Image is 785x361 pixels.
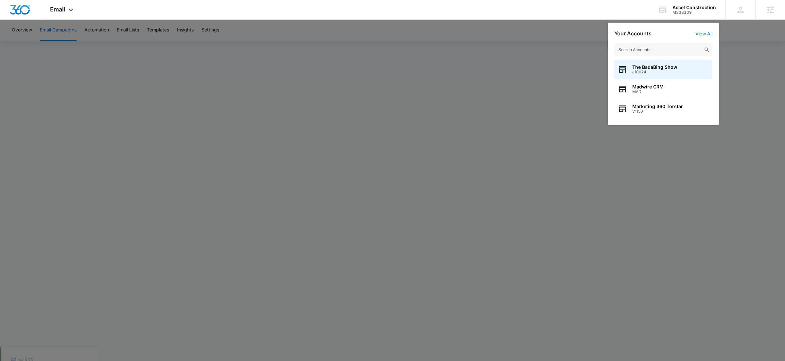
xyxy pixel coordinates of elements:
[10,17,16,22] img: website_grey.svg
[614,79,712,99] button: Madwire CRMMAD
[72,39,110,43] div: Keywords by Traffic
[25,39,59,43] div: Domain Overview
[614,99,712,119] button: Marketing 360 TorstarV1150
[614,30,652,37] h2: Your Accounts
[17,17,72,22] div: Domain: [DOMAIN_NAME]
[18,38,23,43] img: tab_domain_overview_orange.svg
[614,43,712,56] input: Search Accounts
[632,109,683,114] span: V1150
[632,104,683,109] span: Marketing 360 Torstar
[632,70,677,74] span: J10024
[672,5,716,10] div: account name
[50,6,65,13] span: Email
[65,38,70,43] img: tab_keywords_by_traffic_grey.svg
[632,65,677,70] span: The BadaBing Show
[695,31,712,36] a: View All
[614,60,712,79] button: The BadaBing ShowJ10024
[18,10,32,16] div: v 4.0.25
[672,10,716,15] div: account id
[632,84,664,89] span: Madwire CRM
[10,10,16,16] img: logo_orange.svg
[632,89,664,94] span: MAD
